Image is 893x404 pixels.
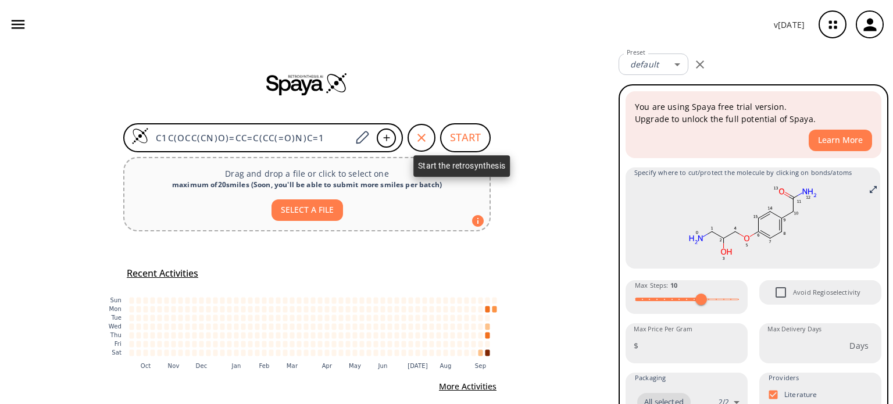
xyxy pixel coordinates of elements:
[377,363,387,369] text: Jun
[809,130,872,151] button: Learn More
[168,363,180,369] text: Nov
[413,155,510,177] div: Start the retrosynthesis
[440,363,452,369] text: Aug
[634,183,871,264] svg: C1C(OCC(CN)O)=CC=C(CC(=O)N)C=1
[127,267,198,280] h5: Recent Activities
[630,59,659,70] em: default
[196,363,208,369] text: Dec
[259,363,269,369] text: Feb
[110,332,122,338] text: Thu
[634,167,871,178] span: Specify where to cut/protect the molecule by clicking on bonds/atoms
[266,72,348,95] img: Spaya logo
[131,127,149,145] img: Logo Spaya
[635,101,872,125] p: You are using Spaya free trial version. Upgrade to unlock the full potential of Spaya.
[272,199,343,221] button: SELECT A FILE
[869,185,878,194] svg: Full screen
[109,323,122,330] text: Wed
[784,389,817,399] p: Literature
[793,287,860,298] span: Avoid Regioselectivity
[134,180,480,190] div: maximum of 20 smiles ( Soon, you'll be able to submit more smiles per batch )
[112,349,122,356] text: Sat
[110,314,122,321] text: Tue
[141,363,487,369] g: x-axis tick label
[322,363,333,369] text: Apr
[849,339,869,352] p: Days
[475,363,486,369] text: Sep
[287,363,298,369] text: Mar
[635,280,677,291] span: Max Steps :
[109,297,122,356] g: y-axis tick label
[408,363,428,369] text: [DATE]
[440,123,491,152] button: START
[767,325,821,334] label: Max Delivery Days
[130,297,497,356] g: cell
[627,48,645,57] label: Preset
[349,363,361,369] text: May
[122,264,203,283] button: Recent Activities
[769,280,793,305] span: Avoid Regioselectivity
[109,306,122,312] text: Mon
[141,363,151,369] text: Oct
[434,376,501,398] button: More Activities
[634,339,638,352] p: $
[134,167,480,180] p: Drag and drop a file or click to select one
[634,325,692,334] label: Max Price Per Gram
[149,132,351,144] input: Enter SMILES
[670,281,677,289] strong: 10
[110,297,122,303] text: Sun
[635,373,666,383] span: Packaging
[231,363,241,369] text: Jan
[769,373,799,383] span: Providers
[774,19,805,31] p: v [DATE]
[115,341,122,347] text: Fri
